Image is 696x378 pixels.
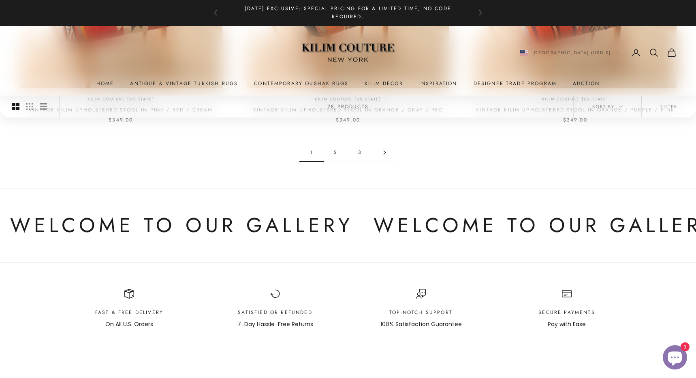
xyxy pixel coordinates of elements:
button: Change country or currency [520,49,619,56]
a: Go to page 3 [348,143,372,162]
a: Designer Trade Program [474,79,557,88]
a: Inspiration [419,79,457,88]
sale-price: $349.00 [563,116,587,124]
p: 100% Satisfaction Guarantee [380,320,462,329]
nav: Primary navigation [19,79,677,88]
div: Item 4 of 4 [506,289,628,329]
div: Item 2 of 4 [214,289,336,329]
button: Filter [642,96,696,117]
a: Go to page 2 [372,143,397,162]
span: 1 [299,143,324,162]
a: Go to page 2 [324,143,348,162]
img: United States [520,50,528,56]
p: Pay with Ease [538,320,595,329]
p: 7-Day Hassle-Free Returns [237,320,313,329]
a: Home [96,79,114,88]
p: Satisfied or Refunded [237,308,313,316]
p: Welcome to Our Gallery [6,209,349,242]
a: Contemporary Oushak Rugs [254,79,348,88]
sale-price: $349.00 [336,116,360,124]
p: Top-Notch support [380,308,462,316]
div: Item 1 of 4 [68,289,190,329]
img: Logo of Kilim Couture New York [297,34,399,72]
p: Fast & Free Delivery [95,308,163,316]
a: Antique & Vintage Turkish Rugs [130,79,238,88]
button: Sort by [574,96,641,117]
nav: Pagination navigation [299,143,397,162]
p: 28 products [327,103,369,111]
a: Auction [573,79,600,88]
inbox-online-store-chat: Shopify online store chat [660,345,690,372]
div: Item 3 of 4 [360,289,482,329]
button: Switch to compact product images [40,96,47,117]
span: Sort by [592,103,623,110]
p: [DATE] Exclusive: Special Pricing for a Limited Time, No Code Required. [235,5,461,21]
button: Switch to larger product images [12,96,19,117]
nav: Secondary navigation [520,48,677,58]
p: On All U.S. Orders [95,320,163,329]
sale-price: $349.00 [109,116,133,124]
p: Secure Payments [538,308,595,316]
summary: Kilim Decor [365,79,403,88]
span: [GEOGRAPHIC_DATA] (USD $) [532,49,611,56]
button: Switch to smaller product images [26,96,33,117]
